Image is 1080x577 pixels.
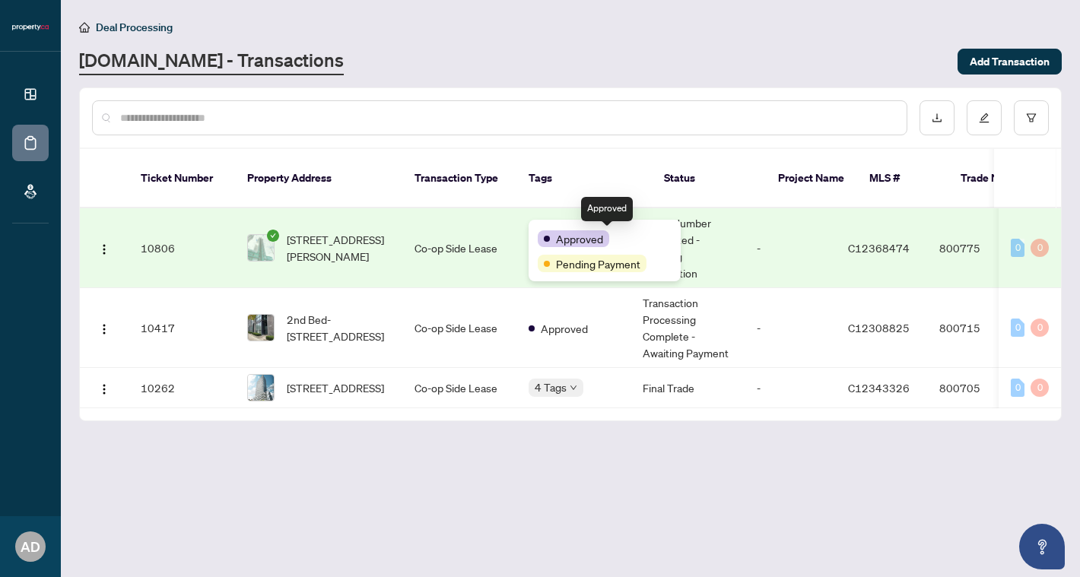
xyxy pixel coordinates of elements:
div: 0 [1011,319,1024,337]
td: Transaction Processing Complete - Awaiting Payment [631,288,745,368]
th: Trade Number [948,149,1055,208]
span: download [932,113,942,123]
button: Logo [92,376,116,400]
img: thumbnail-img [248,375,274,401]
span: AD [21,536,40,557]
th: Project Name [766,149,857,208]
td: 800705 [927,368,1034,408]
button: download [920,100,955,135]
th: Ticket Number [129,149,235,208]
td: Co-op Side Lease [402,368,516,408]
td: 10417 [129,288,235,368]
span: C12368474 [848,241,910,255]
img: thumbnail-img [248,235,274,261]
span: [STREET_ADDRESS][PERSON_NAME] [287,231,390,265]
img: Logo [98,243,110,255]
span: filter [1026,113,1037,123]
div: 0 [1031,239,1049,257]
span: Add Transaction [970,49,1050,74]
span: down [570,384,577,392]
img: thumbnail-img [248,315,274,341]
button: Logo [92,236,116,260]
td: - [745,208,836,288]
td: - [745,368,836,408]
span: check-circle [267,230,279,242]
span: Deal Processing [96,21,173,34]
td: Co-op Side Lease [402,288,516,368]
th: MLS # [857,149,948,208]
span: home [79,22,90,33]
span: C12308825 [848,321,910,334]
span: Approved [556,230,603,247]
button: Add Transaction [958,49,1062,75]
td: Co-op Side Lease [402,208,516,288]
a: [DOMAIN_NAME] - Transactions [79,48,344,75]
div: Approved [581,197,633,221]
span: 4 Tags [535,379,567,396]
div: 0 [1031,379,1049,397]
img: Logo [98,383,110,395]
td: 10806 [129,208,235,288]
td: 800775 [927,208,1034,288]
button: Logo [92,315,116,340]
img: Logo [98,323,110,335]
td: 10262 [129,368,235,408]
button: edit [967,100,1002,135]
th: Property Address [235,149,402,208]
th: Transaction Type [402,149,516,208]
span: 2nd Bed-[STREET_ADDRESS] [287,311,390,344]
span: Pending Payment [556,255,640,272]
img: logo [12,23,49,32]
div: 0 [1031,319,1049,337]
td: Trade Number Generated - Pending Information [631,208,745,288]
span: Approved [541,320,588,337]
div: 0 [1011,379,1024,397]
button: Open asap [1019,524,1065,569]
button: filter [1014,100,1049,135]
span: [STREET_ADDRESS] [287,379,384,396]
th: Status [652,149,766,208]
td: Final Trade [631,368,745,408]
td: 800715 [927,288,1034,368]
span: C12343326 [848,381,910,395]
div: 0 [1011,239,1024,257]
td: - [745,288,836,368]
span: edit [979,113,989,123]
th: Tags [516,149,652,208]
